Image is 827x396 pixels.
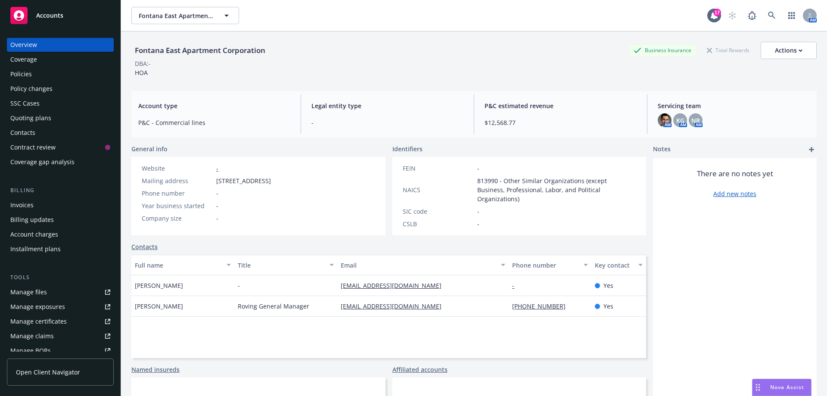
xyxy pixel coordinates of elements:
a: Manage BORs [7,344,114,358]
span: NR [691,116,700,125]
div: Tools [7,273,114,282]
a: [PHONE_NUMBER] [512,302,572,310]
span: Servicing team [658,101,810,110]
a: Manage exposures [7,300,114,314]
a: Accounts [7,3,114,28]
span: Yes [603,302,613,311]
span: Legal entity type [311,101,463,110]
div: Total Rewards [703,45,754,56]
a: Coverage [7,53,114,66]
span: - [238,281,240,290]
a: Affiliated accounts [392,365,448,374]
a: Quoting plans [7,111,114,125]
div: Billing [7,186,114,195]
div: Drag to move [752,379,763,396]
a: Start snowing [724,7,741,24]
span: Accounts [36,12,63,19]
div: Manage claims [10,329,54,343]
a: Policies [7,67,114,81]
a: Overview [7,38,114,52]
span: - [216,214,218,223]
div: Installment plans [10,242,61,256]
a: Invoices [7,198,114,212]
span: $12,568.77 [485,118,637,127]
span: P&C - Commercial lines [138,118,290,127]
div: Email [341,261,496,270]
span: [PERSON_NAME] [135,302,183,311]
div: FEIN [403,164,474,173]
div: CSLB [403,219,474,228]
div: Phone number [142,189,213,198]
div: Business Insurance [629,45,696,56]
div: Manage BORs [10,344,51,358]
a: Manage files [7,285,114,299]
span: - [477,207,479,216]
span: Account type [138,101,290,110]
button: Fontana East Apartment Corporation [131,7,239,24]
div: NAICS [403,185,474,194]
div: SIC code [403,207,474,216]
a: Contacts [7,126,114,140]
div: Coverage gap analysis [10,155,75,169]
span: - [216,201,218,210]
button: Phone number [509,255,591,275]
div: Website [142,164,213,173]
button: Full name [131,255,234,275]
div: Quoting plans [10,111,51,125]
a: Search [763,7,780,24]
div: Full name [135,261,221,270]
div: Policies [10,67,32,81]
button: Email [337,255,509,275]
span: 813990 - Other Similar Organizations (except Business, Professional, Labor, and Political Organiz... [477,176,636,203]
div: Company size [142,214,213,223]
a: - [216,164,218,172]
a: [EMAIL_ADDRESS][DOMAIN_NAME] [341,281,448,290]
a: Billing updates [7,213,114,227]
div: Key contact [595,261,633,270]
div: Manage exposures [10,300,65,314]
span: - [477,219,479,228]
a: Manage certificates [7,315,114,328]
div: Actions [775,42,802,59]
a: Policy changes [7,82,114,96]
span: - [477,164,479,173]
button: Title [234,255,337,275]
span: Roving General Manager [238,302,309,311]
div: Account charges [10,228,58,241]
div: Year business started [142,201,213,210]
div: Overview [10,38,37,52]
span: HOA [135,69,148,77]
span: - [311,118,463,127]
div: SSC Cases [10,97,40,110]
span: Identifiers [392,144,423,153]
img: photo [658,113,672,127]
span: P&C estimated revenue [485,101,637,110]
a: Account charges [7,228,114,241]
div: Coverage [10,53,37,66]
a: Installment plans [7,242,114,256]
span: [STREET_ADDRESS] [216,176,271,185]
a: Contract review [7,140,114,154]
div: Manage files [10,285,47,299]
span: General info [131,144,168,153]
div: Mailing address [142,176,213,185]
div: Policy changes [10,82,53,96]
a: Add new notes [713,189,756,198]
a: Coverage gap analysis [7,155,114,169]
div: Invoices [10,198,34,212]
div: Phone number [512,261,578,270]
a: Contacts [131,242,158,251]
a: add [806,144,817,155]
a: SSC Cases [7,97,114,110]
div: Contacts [10,126,35,140]
span: There are no notes yet [697,168,773,179]
span: Open Client Navigator [16,368,80,377]
a: - [512,281,521,290]
span: - [216,189,218,198]
button: Nova Assist [752,379,811,396]
div: Fontana East Apartment Corporation [131,45,269,56]
span: KG [676,116,684,125]
span: Notes [653,144,671,155]
span: Fontana East Apartment Corporation [139,11,213,20]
